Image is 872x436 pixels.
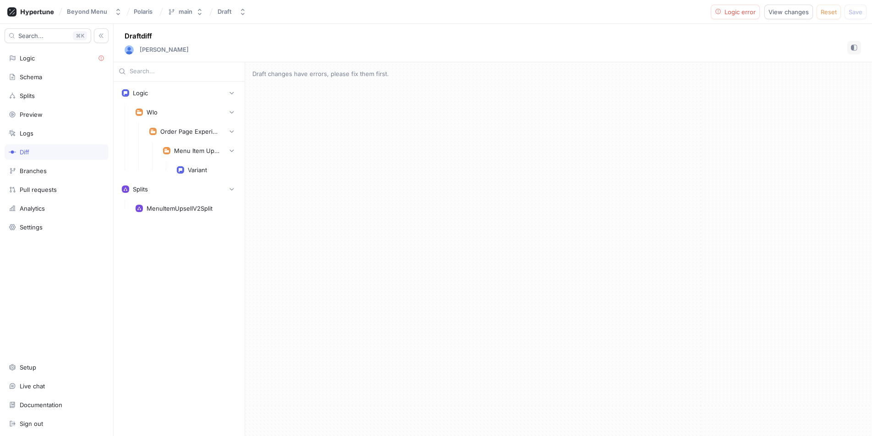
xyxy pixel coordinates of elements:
div: K [73,31,87,40]
input: Search... [130,67,240,76]
div: Draft [218,8,232,16]
div: Logic [20,54,35,62]
div: Documentation [20,401,62,409]
div: Branches [20,167,47,174]
button: Beyond Menu [63,4,125,19]
button: Draft [214,4,250,19]
div: Order Page Experiments [160,128,220,135]
div: Splits [20,92,35,99]
div: Sign out [20,420,43,427]
span: Save [849,9,862,15]
span: Search... [18,33,44,38]
span: View changes [768,9,809,15]
div: Splits [133,185,148,193]
p: [PERSON_NAME] [140,45,189,54]
p: Draft changes have errors, please fix them first. [252,70,865,79]
span: Reset [821,9,837,15]
button: Logic error [711,5,760,19]
p: Draft diff [125,31,152,42]
button: View changes [764,5,813,19]
div: Setup [20,364,36,371]
button: main [164,4,207,19]
button: Search...K [5,28,91,43]
div: main [179,8,192,16]
div: Wlo [147,109,158,116]
div: Analytics [20,205,45,212]
div: Preview [20,111,43,118]
div: Variant [188,166,207,174]
button: Save [845,5,867,19]
div: Logic [133,89,148,97]
div: Settings [20,223,43,231]
div: Live chat [20,382,45,390]
a: Documentation [5,397,109,413]
img: User [125,45,134,54]
div: Beyond Menu [67,8,107,16]
div: MenuItemUpsellV2Split [147,205,213,212]
span: Logic error [725,9,756,15]
div: Pull requests [20,186,57,193]
div: Menu Item Upsell V2 [174,147,220,154]
span: Polaris [134,8,153,15]
div: Schema [20,73,42,81]
button: Reset [817,5,841,19]
div: Diff [20,148,29,156]
div: Logs [20,130,33,137]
